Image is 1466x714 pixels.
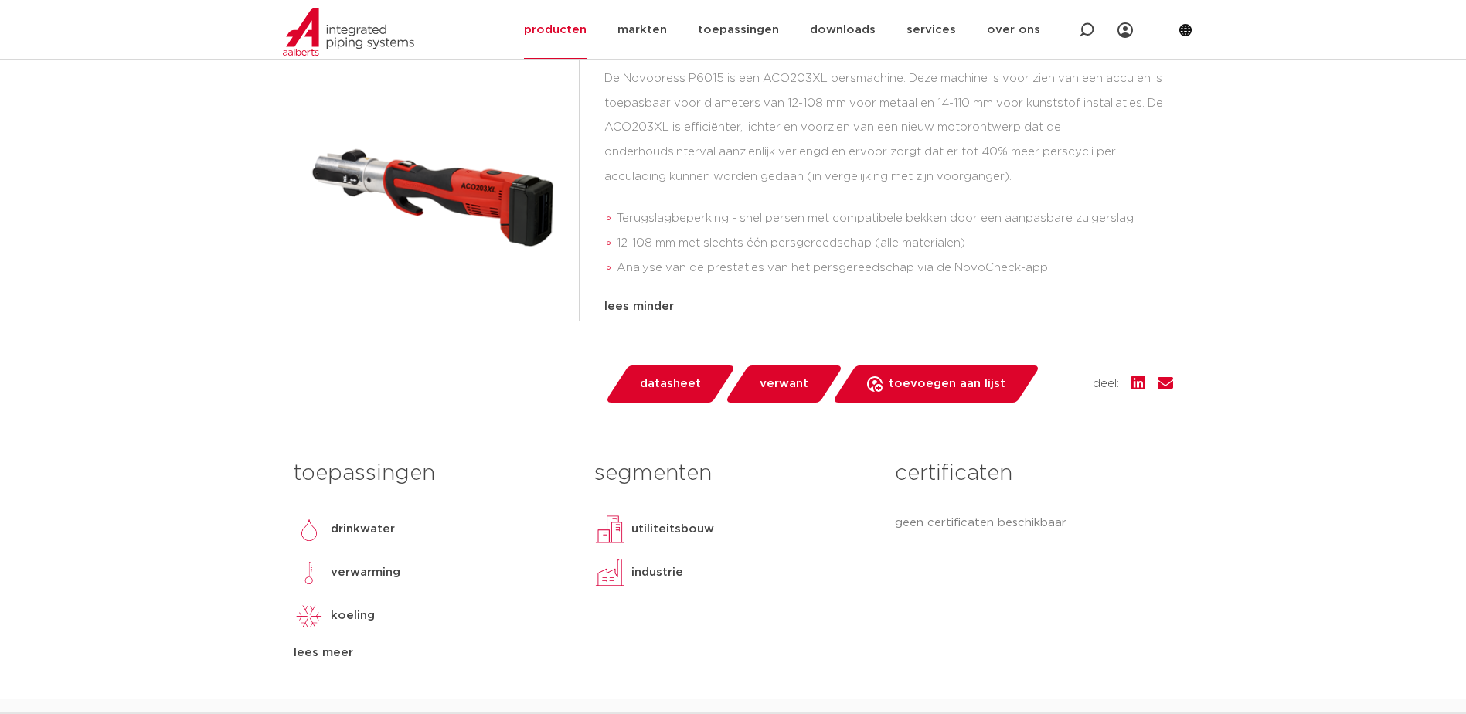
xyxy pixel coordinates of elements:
div: lees meer [294,644,571,662]
p: industrie [631,563,683,582]
a: verwant [724,365,843,403]
img: utiliteitsbouw [594,514,625,545]
p: koeling [331,607,375,625]
h3: toepassingen [294,458,571,489]
span: datasheet [640,372,701,396]
div: De Novopress P6015 is een ACO203XL persmachine. Deze machine is voor zien van een accu en is toep... [604,66,1173,287]
li: 12-108 mm met slechts één persgereedschap (alle materialen) [617,231,1173,256]
li: Terugslagbeperking - snel persen met compatibele bekken door een aanpasbare zuigerslag [617,206,1173,231]
span: deel: [1093,375,1119,393]
img: industrie [594,557,625,588]
span: verwant [760,372,808,396]
li: Analyse van de prestaties van het persgereedschap via de NovoCheck-app [617,256,1173,280]
p: verwarming [331,563,400,582]
a: datasheet [604,365,736,403]
p: utiliteitsbouw [631,520,714,539]
p: geen certificaten beschikbaar [895,514,1172,532]
div: lees minder [604,297,1173,316]
img: verwarming [294,557,325,588]
h3: segmenten [594,458,872,489]
img: Product Image for Novopress ACO203XL met 2 accu's 5,0Ah+oplader+koffer [294,36,579,321]
img: drinkwater [294,514,325,545]
img: koeling [294,600,325,631]
span: toevoegen aan lijst [889,372,1005,396]
p: drinkwater [331,520,395,539]
h3: certificaten [895,458,1172,489]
